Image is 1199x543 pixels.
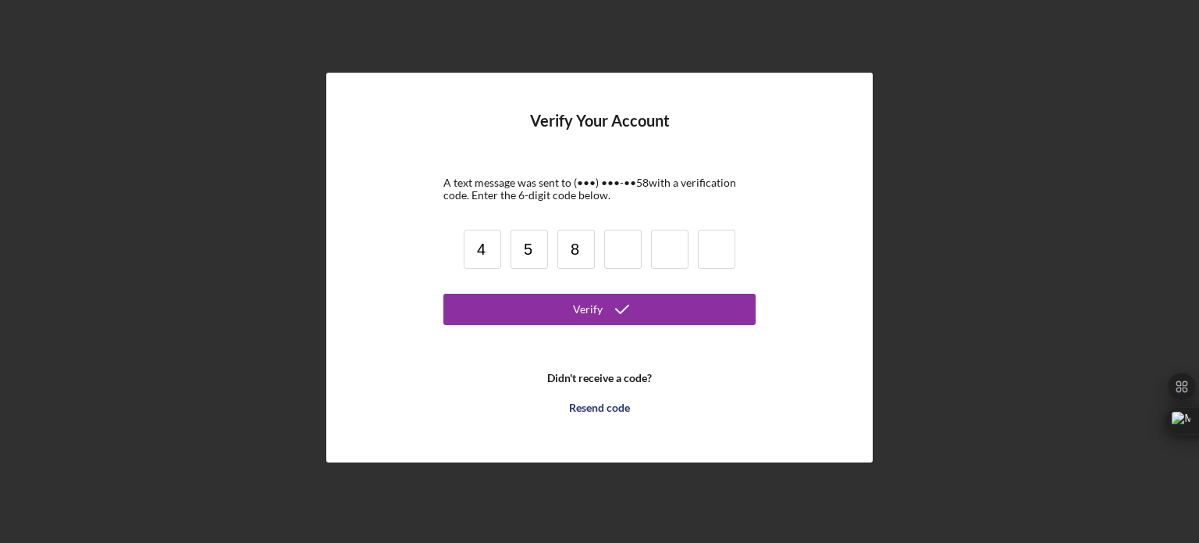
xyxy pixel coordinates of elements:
div: A text message was sent to (•••) •••-•• 58 with a verification code. Enter the 6-digit code below. [443,177,756,202]
button: Resend code [443,392,756,423]
div: Verify [573,294,603,325]
b: Didn't receive a code? [547,372,652,384]
button: Verify [443,294,756,325]
div: Resend code [569,392,630,423]
h4: Verify Your Account [530,112,670,153]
